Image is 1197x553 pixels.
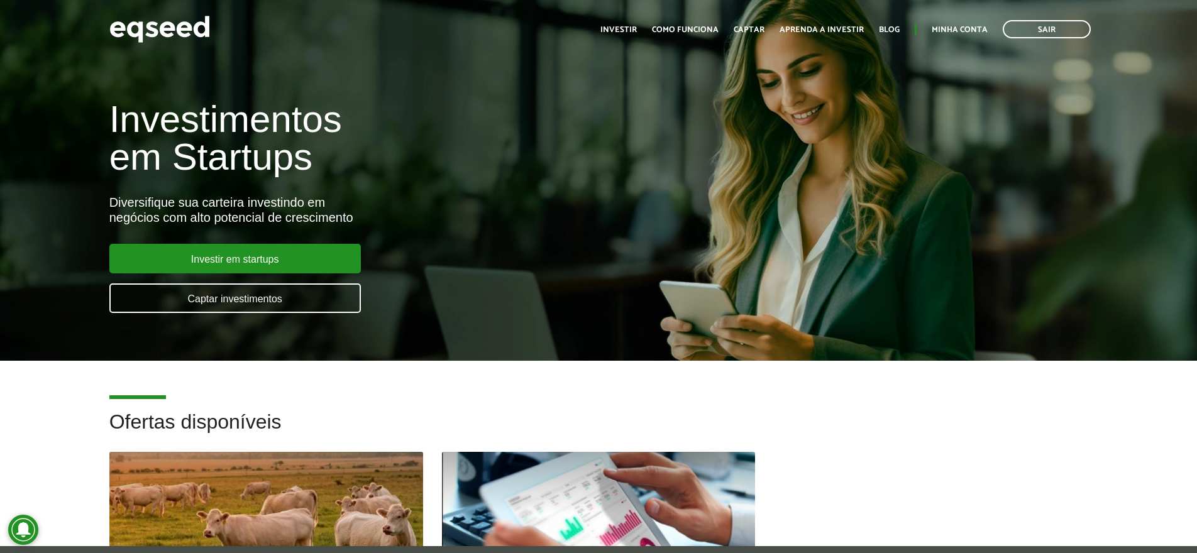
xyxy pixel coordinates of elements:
[109,101,689,176] h1: Investimentos em Startups
[1003,20,1091,38] a: Sair
[780,26,864,34] a: Aprenda a investir
[734,26,764,34] a: Captar
[109,411,1088,452] h2: Ofertas disponíveis
[879,26,900,34] a: Blog
[652,26,719,34] a: Como funciona
[109,13,210,46] img: EqSeed
[109,283,361,313] a: Captar investimentos
[600,26,637,34] a: Investir
[932,26,988,34] a: Minha conta
[109,195,689,225] div: Diversifique sua carteira investindo em negócios com alto potencial de crescimento
[109,244,361,273] a: Investir em startups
